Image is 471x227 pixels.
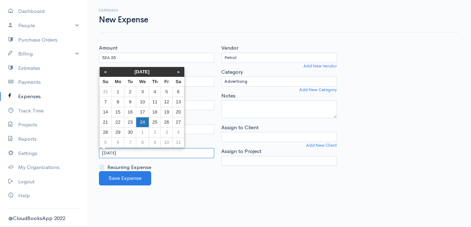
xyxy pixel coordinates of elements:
td: 7 [124,137,136,147]
td: 5 [100,137,112,147]
th: Th [149,77,161,87]
th: [DATE] [111,67,172,77]
td: 10 [136,97,149,107]
td: 17 [136,107,149,117]
td: 3 [136,87,149,97]
label: Amount [99,44,117,52]
td: 6 [111,137,124,147]
th: Mo [111,77,124,87]
th: Sa [172,77,184,87]
td: 16 [124,107,136,117]
td: 1 [136,127,149,137]
th: Fr [161,77,172,87]
th: We [136,77,149,87]
td: 10 [161,137,172,147]
label: Vendor [221,44,238,52]
th: Tu [124,77,136,87]
label: Assign to Project [221,147,261,155]
td: 6 [172,87,184,97]
td: 23 [124,117,136,127]
td: 9 [149,137,161,147]
td: 14 [100,107,112,117]
td: 25 [149,117,161,127]
td: 31 [100,87,112,97]
td: 4 [172,127,184,137]
td: 30 [124,127,136,137]
td: 21 [100,117,112,127]
a: Add New Client [306,142,337,148]
td: 1 [111,87,124,97]
td: 15 [111,107,124,117]
td: 2 [124,87,136,97]
td: 11 [149,97,161,107]
label: Recurring Expense [107,163,151,171]
td: 3 [161,127,172,137]
td: 8 [111,97,124,107]
td: 19 [161,107,172,117]
td: 11 [172,137,184,147]
a: Add New Category [299,87,337,93]
td: 5 [161,87,172,97]
label: Notes [221,92,235,100]
td: 26 [161,117,172,127]
td: 27 [172,117,184,127]
td: 9 [124,97,136,107]
label: Assign to Client [221,124,258,132]
th: Su [100,77,112,87]
td: 22 [111,117,124,127]
th: » [172,67,184,77]
th: « [100,67,112,77]
h1: New Expense [99,15,148,24]
td: 4 [149,87,161,97]
td: 28 [100,127,112,137]
a: Add New Vendor [303,63,337,69]
td: 29 [111,127,124,137]
div: @CloudBooksApp 2022 [8,214,79,222]
td: 2 [149,127,161,137]
td: 24 [136,117,149,127]
td: 13 [172,97,184,107]
td: 20 [172,107,184,117]
td: 12 [161,97,172,107]
h6: Expenses [99,8,148,12]
td: 18 [149,107,161,117]
button: Save Expense [99,171,151,185]
label: Category [221,68,243,76]
td: 7 [100,97,112,107]
td: 8 [136,137,149,147]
